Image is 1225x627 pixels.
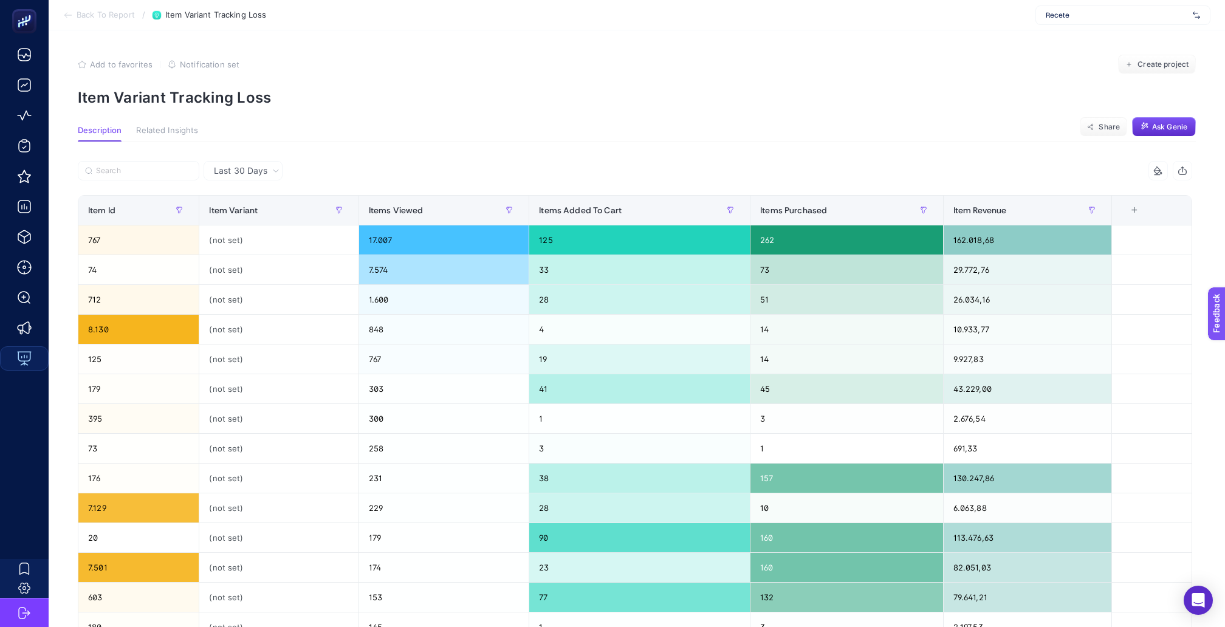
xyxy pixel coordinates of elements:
[944,553,1111,582] div: 82.051,03
[1152,122,1187,132] span: Ask Genie
[529,464,750,493] div: 38
[944,315,1111,344] div: 10.933,77
[369,205,424,215] span: Items Viewed
[529,255,750,284] div: 33
[78,60,153,69] button: Add to favorites
[78,523,199,552] div: 20
[944,374,1111,403] div: 43.229,00
[750,493,943,522] div: 10
[214,165,267,177] span: Last 30 Days
[359,285,529,314] div: 1.600
[529,553,750,582] div: 23
[77,10,135,20] span: Back To Report
[78,464,199,493] div: 176
[944,255,1111,284] div: 29.772,76
[1118,55,1196,74] button: Create project
[136,126,198,135] span: Related Insights
[1123,205,1146,215] div: +
[953,205,1007,215] span: Item Revenue
[78,583,199,612] div: 603
[78,255,199,284] div: 74
[199,523,358,552] div: (not set)
[78,434,199,463] div: 73
[750,583,943,612] div: 132
[529,315,750,344] div: 4
[750,225,943,255] div: 262
[199,344,358,374] div: (not set)
[944,225,1111,255] div: 162.018,68
[529,523,750,552] div: 90
[529,344,750,374] div: 19
[168,60,239,69] button: Notification set
[199,315,358,344] div: (not set)
[1099,122,1120,132] span: Share
[359,255,529,284] div: 7.574
[88,205,115,215] span: Item Id
[359,344,529,374] div: 767
[78,493,199,522] div: 7.129
[359,583,529,612] div: 153
[199,225,358,255] div: (not set)
[1137,60,1189,69] span: Create project
[750,404,943,433] div: 3
[750,434,943,463] div: 1
[78,126,122,142] button: Description
[359,315,529,344] div: 848
[78,315,199,344] div: 8.130
[529,434,750,463] div: 3
[136,126,198,142] button: Related Insights
[199,404,358,433] div: (not set)
[760,205,827,215] span: Items Purchased
[750,255,943,284] div: 73
[944,464,1111,493] div: 130.247,86
[944,493,1111,522] div: 6.063,88
[359,374,529,403] div: 303
[199,553,358,582] div: (not set)
[359,493,529,522] div: 229
[1046,10,1188,20] span: Recete
[78,553,199,582] div: 7.501
[199,493,358,522] div: (not set)
[199,374,358,403] div: (not set)
[359,404,529,433] div: 300
[750,464,943,493] div: 157
[78,89,1196,106] p: Item Variant Tracking Loss
[199,464,358,493] div: (not set)
[359,464,529,493] div: 231
[78,126,122,135] span: Description
[750,285,943,314] div: 51
[199,285,358,314] div: (not set)
[750,315,943,344] div: 14
[750,523,943,552] div: 160
[529,285,750,314] div: 28
[944,434,1111,463] div: 691,33
[1122,205,1131,232] div: 6 items selected
[7,4,46,13] span: Feedback
[90,60,153,69] span: Add to favorites
[78,225,199,255] div: 767
[359,434,529,463] div: 258
[165,10,266,20] span: Item Variant Tracking Loss
[529,374,750,403] div: 41
[529,493,750,522] div: 28
[96,166,192,176] input: Search
[1184,586,1213,615] div: Open Intercom Messenger
[209,205,258,215] span: Item Variant
[78,374,199,403] div: 179
[199,583,358,612] div: (not set)
[750,344,943,374] div: 14
[78,285,199,314] div: 712
[529,583,750,612] div: 77
[1132,117,1196,137] button: Ask Genie
[78,404,199,433] div: 395
[944,344,1111,374] div: 9.927,83
[180,60,239,69] span: Notification set
[944,583,1111,612] div: 79.641,21
[199,255,358,284] div: (not set)
[1080,117,1127,137] button: Share
[944,404,1111,433] div: 2.676,54
[944,285,1111,314] div: 26.034,16
[539,205,622,215] span: Items Added To Cart
[78,344,199,374] div: 125
[1193,9,1200,21] img: svg%3e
